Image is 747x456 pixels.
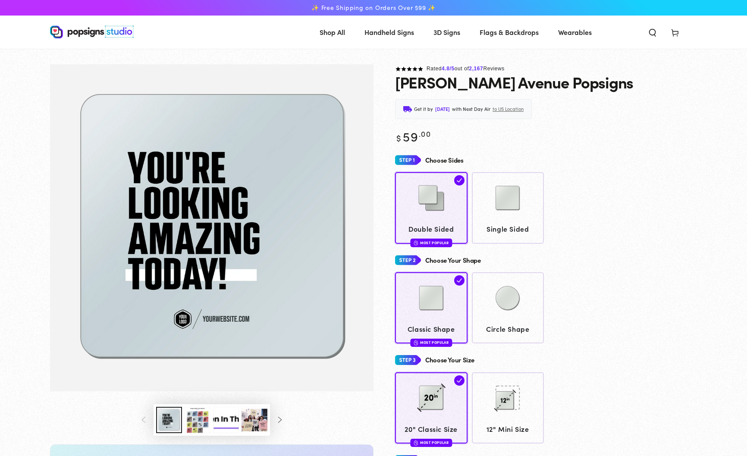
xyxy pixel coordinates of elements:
[395,152,421,168] img: Step 1
[395,172,468,243] a: Double Sided Double Sided Most Popular
[242,407,267,433] button: Load image 5 in gallery view
[50,64,373,391] img: Ambrose Avenue Popsigns
[469,66,483,72] span: 2,167
[399,223,464,235] span: Double Sided
[270,411,289,430] button: Slide right
[364,26,414,38] span: Handheld Signs
[476,423,540,435] span: 12" Mini Size
[395,252,421,268] img: Step 2
[450,66,455,72] span: /5
[435,105,450,113] span: [DATE]
[50,25,134,38] img: Popsigns Studio
[552,21,598,44] a: Wearables
[476,323,540,335] span: Circle Shape
[358,21,421,44] a: Handheld Signs
[410,176,453,220] img: Double Sided
[395,372,468,443] a: 20 20" Classic Size Most Popular
[410,239,452,247] div: Most Popular
[425,257,481,264] h4: Choose Your Shape
[395,272,468,343] a: Classic Shape Classic Shape Most Popular
[433,26,460,38] span: 3D Signs
[486,176,529,220] img: Single Sided
[311,4,436,12] span: ✨ Free Shipping on Orders Over $99 ✨
[558,26,592,38] span: Wearables
[396,132,402,144] span: $
[641,22,664,41] summary: Search our site
[410,439,452,447] div: Most Popular
[395,352,421,368] img: Step 3
[480,26,539,38] span: Flags & Backdrops
[472,272,544,343] a: Circle Shape Circle Shape
[135,411,154,430] button: Slide left
[414,340,418,346] img: fire.svg
[442,66,449,72] span: 4.8
[414,240,418,246] img: fire.svg
[213,407,239,433] button: Load image 4 in gallery view
[476,223,540,235] span: Single Sided
[414,105,433,113] span: Get it by
[427,21,467,44] a: 3D Signs
[320,26,345,38] span: Shop All
[156,407,182,433] button: Load image 1 in gallery view
[414,440,418,446] img: fire.svg
[454,375,465,386] img: check.svg
[399,423,464,435] span: 20" Classic Size
[427,66,505,72] span: Rated out of Reviews
[454,275,465,286] img: check.svg
[486,277,529,320] img: Circle Shape
[395,127,431,145] bdi: 59
[425,157,464,164] h4: Choose Sides
[486,376,529,419] img: 12
[410,376,453,419] img: 20
[395,73,633,91] h1: [PERSON_NAME] Avenue Popsigns
[472,172,544,243] a: Single Sided Single Sided
[410,277,453,320] img: Classic Shape
[419,128,431,139] sup: .00
[399,323,464,335] span: Classic Shape
[472,372,544,443] a: 12 12" Mini Size
[425,356,474,364] h4: Choose Your Size
[313,21,352,44] a: Shop All
[493,105,524,113] span: to US Location
[452,105,490,113] span: with Next Day Air
[185,407,210,433] button: Load image 3 in gallery view
[454,175,465,186] img: check.svg
[50,64,373,436] media-gallery: Gallery Viewer
[473,21,545,44] a: Flags & Backdrops
[410,339,452,347] div: Most Popular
